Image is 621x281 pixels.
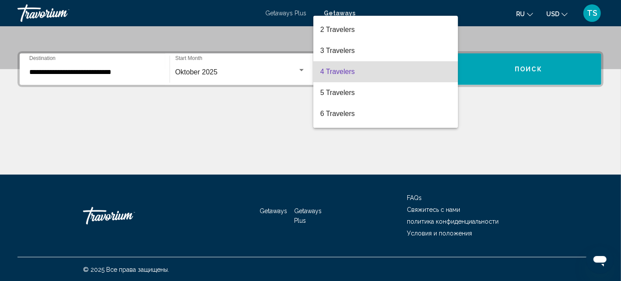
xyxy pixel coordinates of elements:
[320,61,451,82] span: 4 Travelers
[320,40,451,61] span: 3 Travelers
[586,246,614,274] iframe: Schaltfläche zum Öffnen des Messaging-Fensters
[320,124,451,145] span: 7 Travelers
[320,82,451,103] span: 5 Travelers
[320,19,451,40] span: 2 Travelers
[320,103,451,124] span: 6 Travelers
